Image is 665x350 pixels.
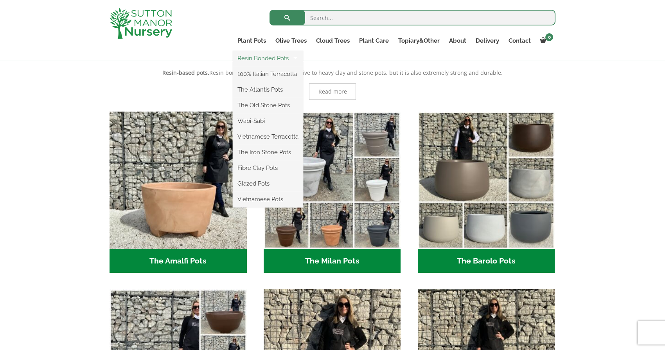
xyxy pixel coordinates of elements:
[303,240,412,252] a: The Olive Jar
[110,249,247,273] h2: The Amalfi Pots
[303,319,412,330] a: The Como Rectangle 90 (Colours)
[233,84,303,96] a: The Atlantis Pots
[303,131,412,143] a: The Barolo Pots
[233,131,303,143] a: Vietnamese Terracotta
[162,69,209,76] strong: Resin-based pots.
[233,162,303,174] a: Fibre Clay Pots
[311,35,354,46] a: Cloud Trees
[354,35,394,46] a: Plant Care
[303,225,412,236] a: The Como Cube Pots 45 (All Colours)
[271,35,311,46] a: Olive Trees
[233,115,303,127] a: Wabi-Sabi
[303,146,412,158] a: The Rome Bowl
[303,84,412,96] a: The Capri Pots
[233,99,303,111] a: The Old Stone Pots
[303,209,412,221] a: The San Marino Pots
[233,68,303,80] a: 100% Italian Terracotta
[504,35,536,46] a: Contact
[110,68,555,78] p: Resin bond is a lightweight alternative to heavy clay and stone pots, but it is also extremely st...
[303,68,412,80] a: The Milan Pots
[444,35,471,46] a: About
[233,35,271,46] a: Plant Pots
[394,35,444,46] a: Topiary&Other
[233,52,303,64] a: Resin Bonded Pots
[303,256,412,268] a: The Tuscany Fruit Pots
[303,162,412,174] a: The Olive Jar
[110,8,172,39] img: logo
[303,193,412,205] a: The Mediterranean Pots
[303,303,412,315] a: The Alfresco Pots
[303,99,412,111] a: The Brunello Pots
[303,115,412,127] a: The Venice Cube Pots
[418,112,555,273] a: Visit product category The Barolo Pots
[233,193,303,205] a: Vietnamese Pots
[418,249,555,273] h2: The Barolo Pots
[303,287,412,299] a: The Pisa Pot 80 (All Colours)
[471,35,504,46] a: Delivery
[545,33,553,41] span: 0
[303,178,412,189] a: The Sicilian Pots
[233,178,303,189] a: Glazed Pots
[303,52,412,64] a: The Amalfi Pots
[110,112,247,273] a: Visit product category The Amalfi Pots
[270,10,555,25] input: Search...
[418,112,555,249] img: The Barolo Pots
[110,112,247,249] img: The Amalfi Pots
[536,35,555,46] a: 0
[264,249,401,273] h2: The Milan Pots
[233,146,303,158] a: The Iron Stone Pots
[303,272,412,283] a: The Pompei Pots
